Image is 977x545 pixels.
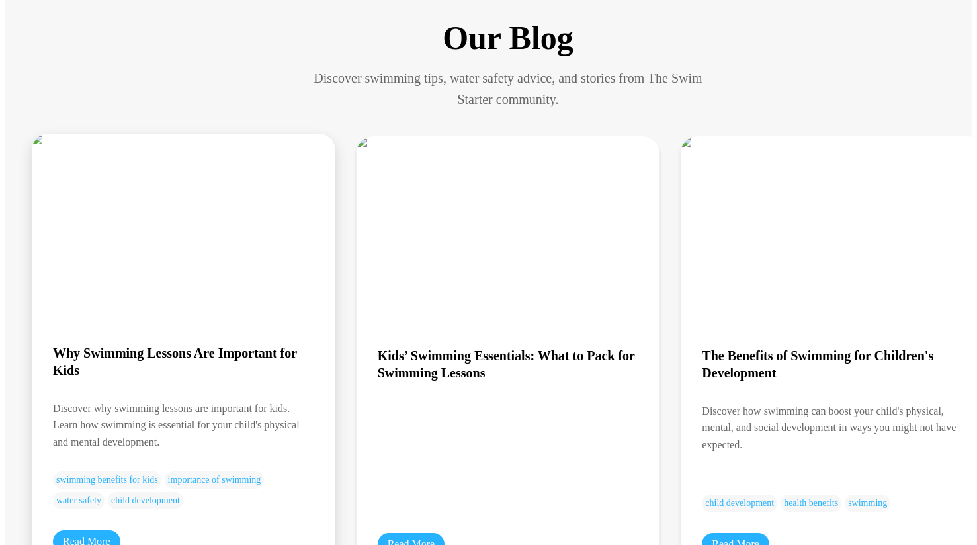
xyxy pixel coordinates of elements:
[357,136,647,148] img: Kids’ Swimming Essentials: What to Pack for Swimming Lessons
[845,495,890,512] span: swimming
[378,347,639,381] h3: Kids’ Swimming Essentials: What to Pack for Swimming Lessons
[32,134,249,146] img: Why Swimming Lessons Are Important for Kids
[108,492,183,509] span: child development
[53,471,161,489] span: swimming benefits for kids
[165,471,265,489] span: importance of swimming
[702,495,777,512] span: child development
[702,403,963,474] p: Discover how swimming can boost your child's physical, mental, and social development in ways you...
[53,492,105,509] span: water safety
[310,68,706,110] p: Discover swimming tips, water safety advice, and stories from The Swim Starter community.
[681,136,927,148] img: The Benefits of Swimming for Children's Development
[781,495,841,512] span: health benefits
[702,347,963,381] h3: The Benefits of Swimming for Children's Development
[53,344,314,379] h3: Why Swimming Lessons Are Important for Kids
[53,400,314,451] p: Discover why swimming lessons are important for kids. Learn how swimming is essential for your ch...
